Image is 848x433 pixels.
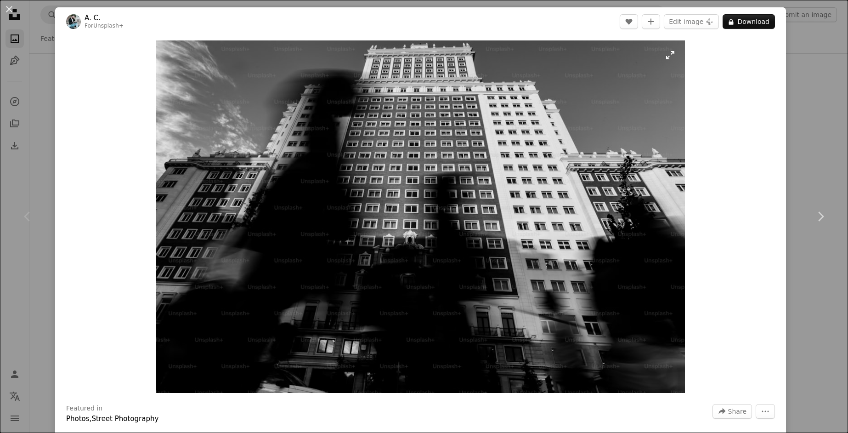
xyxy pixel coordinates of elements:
[793,172,848,261] a: Next
[85,13,124,23] a: A. C.
[66,14,81,29] img: Go to A. C.'s profile
[66,415,90,423] a: Photos
[93,23,124,29] a: Unsplash+
[85,23,124,30] div: For
[156,40,685,393] img: A black and white photo of a tall building
[156,40,685,393] button: Zoom in on this image
[756,404,775,419] button: More Actions
[66,404,102,413] h3: Featured in
[664,14,719,29] button: Edit image
[723,14,775,29] button: Download
[620,14,638,29] button: Like
[90,415,92,423] span: ,
[642,14,660,29] button: Add to Collection
[712,404,752,419] button: Share this image
[728,405,746,418] span: Share
[91,415,158,423] a: Street Photography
